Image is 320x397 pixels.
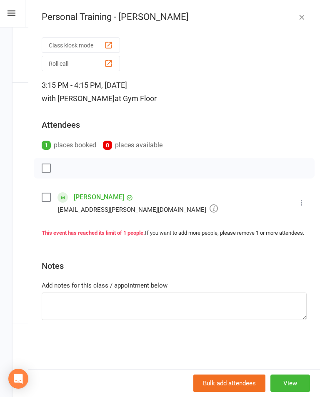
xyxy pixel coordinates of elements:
[74,191,124,204] a: [PERSON_NAME]
[42,56,120,71] button: Roll call
[42,260,64,272] div: Notes
[28,12,320,22] div: Personal Training - [PERSON_NAME]
[42,229,307,238] div: If you want to add more people, please remove 1 or more attendees.
[42,280,307,290] div: Add notes for this class / appointment below
[103,139,162,151] div: places available
[42,119,80,131] div: Attendees
[103,141,112,150] div: 0
[270,375,310,392] button: View
[42,79,307,105] div: 3:15 PM - 4:15 PM, [DATE]
[42,230,145,236] strong: This event has reached its limit of 1 people.
[8,369,28,389] div: Open Intercom Messenger
[42,139,96,151] div: places booked
[58,204,218,215] div: [EMAIL_ADDRESS][PERSON_NAME][DOMAIN_NAME]
[42,94,115,103] span: with [PERSON_NAME]
[42,37,120,53] button: Class kiosk mode
[193,375,265,392] button: Bulk add attendees
[115,94,157,103] span: at Gym Floor
[42,141,51,150] div: 1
